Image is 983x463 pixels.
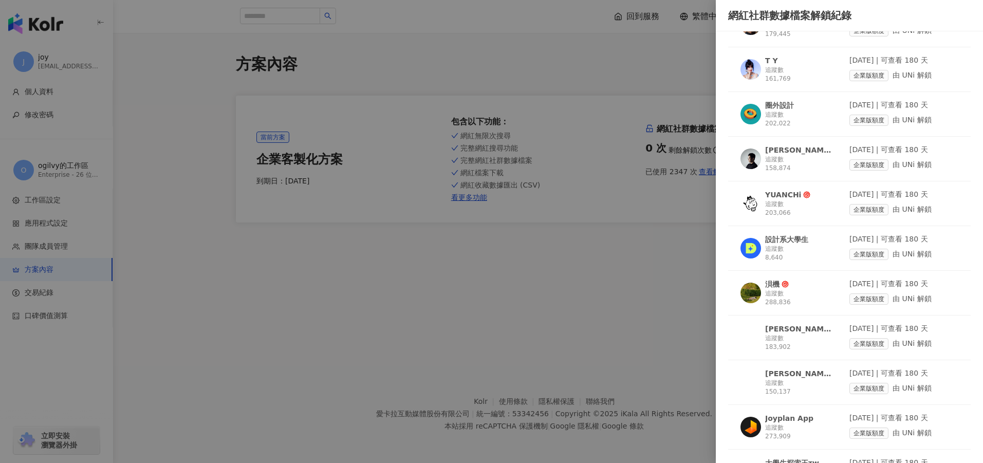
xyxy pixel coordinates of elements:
a: KOL Avatar[PERSON_NAME] - [PERSON_NAME]追蹤數 150,137[DATE] | 可查看 180 天企業版額度由 UNi 解鎖 [728,368,971,405]
div: [DATE] | 可查看 180 天 [849,190,958,200]
div: [DATE] | 可查看 180 天 [849,413,958,423]
div: 由 UNi 解鎖 [849,383,958,394]
a: KOL Avatar浿機追蹤數 288,836[DATE] | 可查看 180 天企業版額度由 UNi 解鎖 [728,279,971,316]
span: 企業版額度 [849,428,888,439]
div: [DATE] | 可查看 180 天 [849,324,958,334]
a: KOL AvatarT Y追蹤數 161,769[DATE] | 可查看 180 天企業版額度由 UNi 解鎖 [728,55,971,92]
div: 追蹤數 158,874 [765,155,832,173]
div: 圈外設計 [765,100,794,110]
div: 由 UNi 解鎖 [849,204,958,215]
div: 設計系大學生 [765,234,808,245]
div: 由 UNi 解鎖 [849,428,958,439]
div: 浿機 [765,279,780,289]
span: 企業版額度 [849,204,888,215]
div: 由 UNi 解鎖 [849,293,958,305]
a: KOL Avatar設計系大學生追蹤數 8,640[DATE] | 可查看 180 天企業版額度由 UNi 解鎖 [728,234,971,271]
img: KOL Avatar [740,104,761,124]
img: KOL Avatar [740,417,761,437]
img: KOL Avatar [740,327,761,348]
div: 追蹤數 161,769 [765,66,832,83]
a: KOL AvatarYUANCHi追蹤數 203,066[DATE] | 可查看 180 天企業版額度由 UNi 解鎖 [728,190,971,226]
div: [DATE] | 可查看 180 天 [849,368,958,379]
span: 企業版額度 [849,293,888,305]
span: 企業版額度 [849,115,888,126]
div: [DATE] | 可查看 180 天 [849,234,958,245]
div: 追蹤數 203,066 [765,200,832,217]
a: KOL Avatar圈外設計追蹤數 202,022[DATE] | 可查看 180 天企業版額度由 UNi 解鎖 [728,100,971,137]
a: KOL Avatar[PERSON_NAME]追蹤數 183,902[DATE] | 可查看 180 天企業版額度由 UNi 解鎖 [728,324,971,360]
img: KOL Avatar [740,372,761,393]
div: 追蹤數 202,022 [765,110,832,128]
div: [PERSON_NAME]設計｜設計教學X網路工具分享 [765,145,832,155]
div: [DATE] | 可查看 180 天 [849,279,958,289]
div: 由 UNi 解鎖 [849,249,958,260]
img: KOL Avatar [740,238,761,258]
img: KOL Avatar [740,193,761,214]
div: 追蹤數 183,902 [765,334,832,351]
a: KOL AvatarJoyplan App追蹤數 273,909[DATE] | 可查看 180 天企業版額度由 UNi 解鎖 [728,413,971,450]
span: 企業版額度 [849,249,888,260]
div: YUANCHi [765,190,801,200]
div: 追蹤數 273,909 [765,423,832,441]
div: [PERSON_NAME] - [PERSON_NAME] [765,368,832,379]
img: KOL Avatar [740,283,761,303]
span: 企業版額度 [849,383,888,394]
div: 追蹤數 150,137 [765,379,832,396]
a: KOL Avatar[PERSON_NAME]設計｜設計教學X網路工具分享追蹤數 158,874[DATE] | 可查看 180 天企業版額度由 UNi 解鎖 [728,145,971,181]
div: 由 UNi 解鎖 [849,159,958,171]
div: [PERSON_NAME] [765,324,832,334]
div: 追蹤數 8,640 [765,245,832,262]
div: 由 UNi 解鎖 [849,338,958,349]
div: [DATE] | 可查看 180 天 [849,55,958,66]
div: T Y [765,55,778,66]
div: [DATE] | 可查看 180 天 [849,145,958,155]
div: Joyplan App [765,413,813,423]
img: KOL Avatar [740,59,761,80]
div: 網紅社群數據檔案解鎖紀錄 [728,8,971,23]
div: 追蹤數 288,836 [765,289,832,307]
span: 企業版額度 [849,338,888,349]
div: 由 UNi 解鎖 [849,70,958,81]
img: KOL Avatar [740,149,761,169]
span: 企業版額度 [849,159,888,171]
div: [DATE] | 可查看 180 天 [849,100,958,110]
div: 由 UNi 解鎖 [849,115,958,126]
span: 企業版額度 [849,70,888,81]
